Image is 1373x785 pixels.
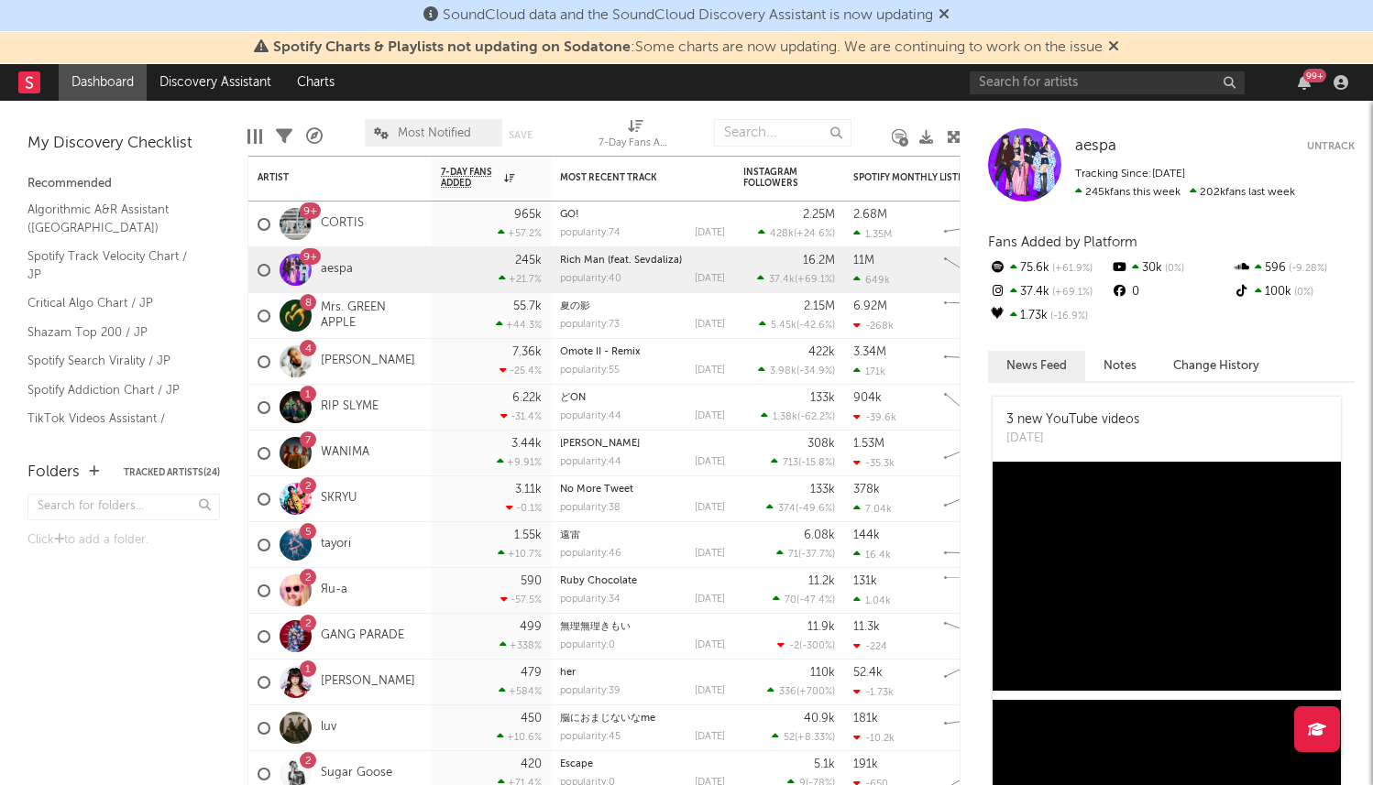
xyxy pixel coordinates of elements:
div: 55.7k [513,300,542,312]
a: TikTok Videos Assistant / [GEOGRAPHIC_DATA] [27,409,202,446]
a: 夏の影 [560,301,590,311]
div: Recommended [27,173,220,195]
a: aespa [1075,137,1116,156]
svg: Chart title [936,476,1018,522]
div: 3 new YouTube videos [1006,410,1139,430]
span: aespa [1075,138,1116,154]
div: [DATE] [695,594,725,605]
span: +61.9 % [1049,264,1093,274]
div: 11M [853,255,874,267]
a: Spotify Addiction Chart / JP [27,380,202,400]
svg: Chart title [936,385,1018,431]
div: ( ) [777,639,835,651]
div: [DATE] [695,732,725,742]
div: +57.2 % [498,227,542,239]
button: Notes [1085,351,1155,381]
button: News Feed [988,351,1085,381]
div: 181k [853,713,878,725]
a: Algorithmic A&R Assistant ([GEOGRAPHIC_DATA]) [27,200,202,237]
div: 6.08k [804,529,835,541]
div: 11.2k [808,575,835,587]
svg: Chart title [936,614,1018,660]
div: Filters [276,110,292,163]
div: 965k [514,209,542,221]
div: Artist [258,172,395,183]
a: Spotify Search Virality / JP [27,351,202,371]
span: Fans Added by Platform [988,235,1137,249]
div: ( ) [772,731,835,743]
div: +10.6 % [497,731,542,743]
div: 1.53M [853,438,884,450]
div: +9.91 % [497,456,542,468]
a: CORTIS [321,216,364,232]
div: 171k [853,365,885,377]
div: 191k [853,758,878,770]
div: -35.3k [853,457,895,469]
div: Instagram Followers [743,167,807,189]
div: [DATE] [695,320,725,330]
span: Tracking Since: [DATE] [1075,169,1185,180]
a: SKRYU [321,491,357,507]
span: +69.1 % [797,275,832,285]
button: Tracked Artists(24) [124,468,220,477]
div: 590 [521,575,542,587]
span: 37.4k [769,275,795,285]
div: 499 [520,621,542,633]
a: Discovery Assistant [147,64,284,101]
div: [DATE] [695,365,725,376]
div: [DATE] [695,640,725,650]
div: -0.1 % [506,502,542,514]
div: ( ) [766,502,835,514]
div: 450 [521,713,542,725]
div: [DATE] [695,686,725,696]
span: -16.9 % [1048,311,1088,322]
div: [DATE] [695,411,725,421]
a: Omote II - Remix [560,347,641,357]
span: Dismiss [939,8,950,23]
button: Save [509,130,533,140]
span: 5.45k [771,321,796,331]
div: 378k [853,484,880,496]
a: aespa [321,262,353,278]
div: 133k [810,392,835,404]
a: GO! [560,210,579,220]
span: -9.28 % [1286,264,1327,274]
div: 夏の影 [560,301,725,311]
a: No More Tweet [560,485,633,495]
div: ( ) [758,227,835,239]
span: 52 [784,733,795,743]
div: 2.68M [853,209,887,221]
div: Edit Columns [247,110,262,163]
div: -39.6k [853,411,896,423]
a: [PERSON_NAME] [321,674,415,690]
div: -31.4 % [500,410,542,422]
div: Ruby Chocolate [560,576,725,586]
a: Rich Man (feat. Sevdaliza) [560,256,682,266]
div: 245k [515,255,542,267]
div: -25.4 % [500,365,542,376]
div: ( ) [758,365,835,376]
div: 596 [1233,256,1355,280]
a: tayori [321,537,351,552]
button: 99+ [1298,75,1311,90]
div: No More Tweet [560,485,725,495]
div: [DATE] [695,274,725,284]
span: -15.8 % [801,458,832,468]
div: 2.25M [803,209,835,221]
input: Search... [714,119,851,147]
div: ( ) [773,594,835,605]
svg: Chart title [936,247,1018,293]
div: 11.9k [807,621,835,633]
div: popularity: 39 [560,686,621,696]
div: 7-Day Fans Added (7-Day Fans Added) [599,133,672,155]
div: -268k [853,320,894,332]
div: ( ) [771,456,835,468]
div: 3.34M [853,346,886,358]
div: popularity: 74 [560,228,621,238]
div: 16.2M [803,255,835,267]
span: 374 [778,504,796,514]
div: 131k [853,575,877,587]
span: Most Notified [398,127,471,139]
span: 0 % [1291,288,1313,298]
span: +69.1 % [1049,288,1093,298]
